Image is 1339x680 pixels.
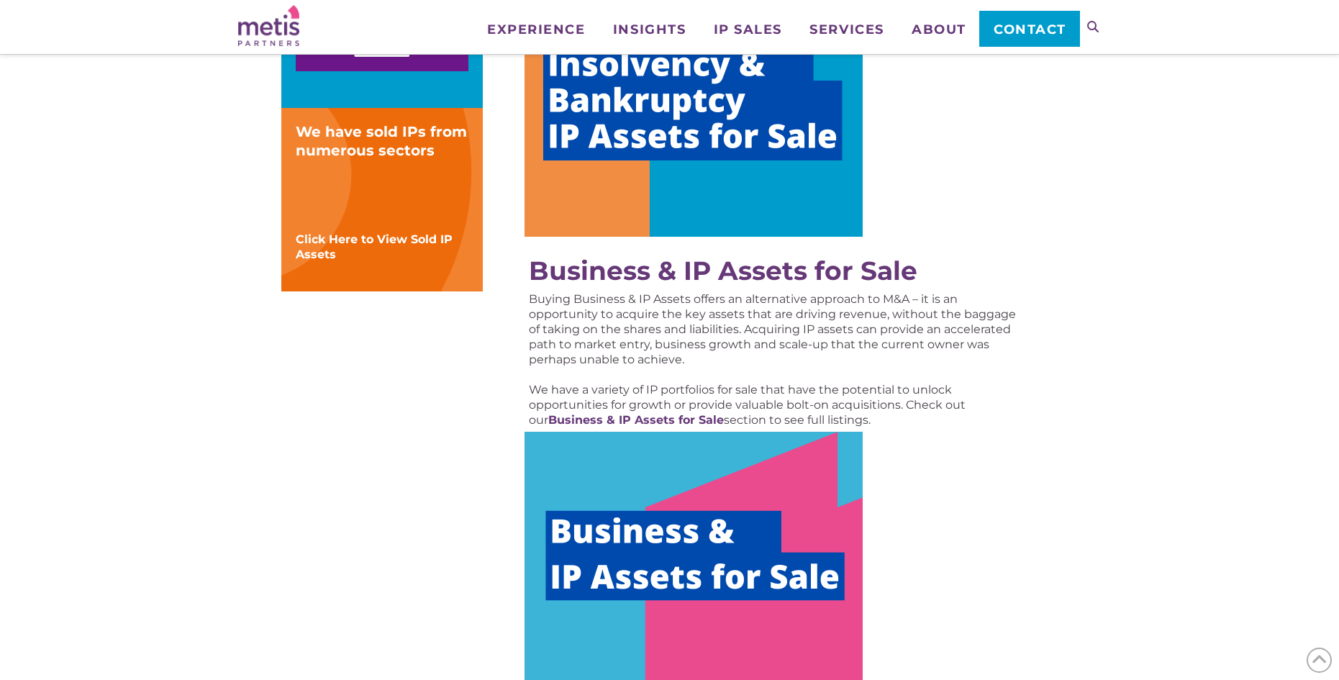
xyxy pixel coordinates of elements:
span: Contact [994,23,1066,36]
p: Buying Business & IP Assets offers an alternative approach to M&A – it is an opportunity to acqui... [529,291,1025,367]
span: Back to Top [1307,648,1332,673]
span: Experience [487,23,585,36]
a: Business & IP Assets for Sale [529,255,917,286]
a: Click Here to View Sold IP Assets [296,232,453,261]
span: About [912,23,966,36]
span: IP Sales [714,23,782,36]
img: Metis Partners [238,5,299,46]
a: Business & IP Assets for Sale [548,413,724,427]
span: Services [809,23,884,36]
a: Contact [979,11,1079,47]
div: We have sold IPs from numerous sectors [296,122,468,160]
p: We have a variety of IP portfolios for sale that have the potential to unlock opportunities for g... [529,382,1025,427]
span: Insights [613,23,686,36]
